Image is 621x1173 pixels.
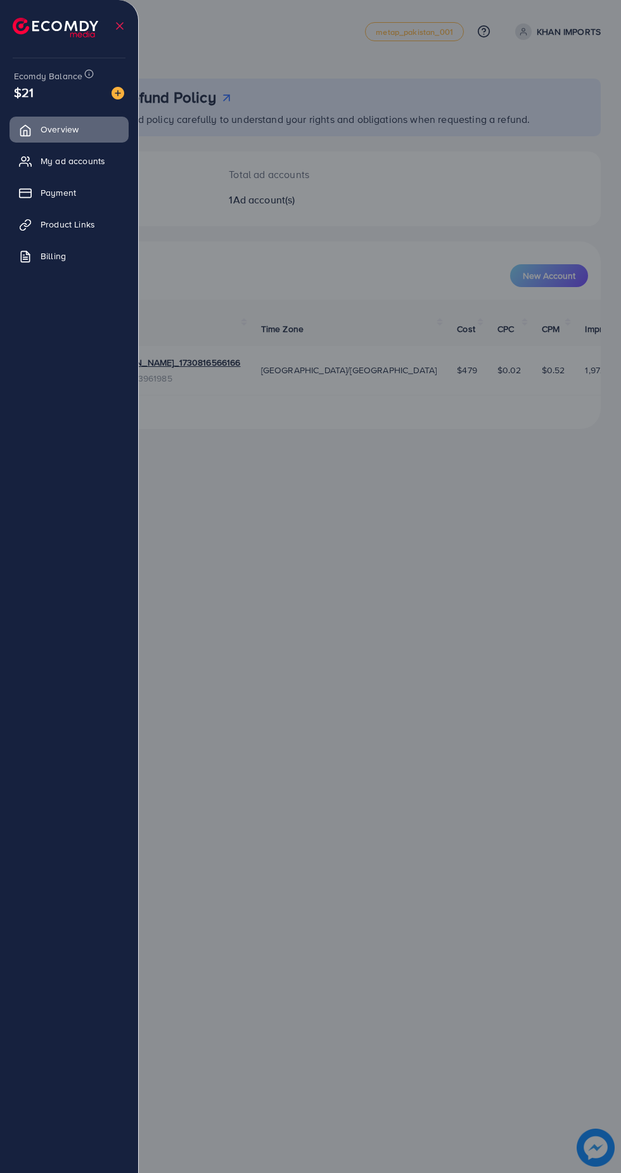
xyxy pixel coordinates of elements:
span: Product Links [41,218,95,231]
a: Overview [10,117,129,142]
span: Payment [41,186,76,199]
img: logo [13,18,98,37]
a: Billing [10,243,129,269]
span: Overview [41,123,79,136]
a: My ad accounts [10,148,129,174]
span: $21 [14,83,34,101]
a: Payment [10,180,129,205]
a: Product Links [10,212,129,237]
span: Ecomdy Balance [14,70,82,82]
img: image [112,87,124,99]
span: Billing [41,250,66,262]
span: My ad accounts [41,155,105,167]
